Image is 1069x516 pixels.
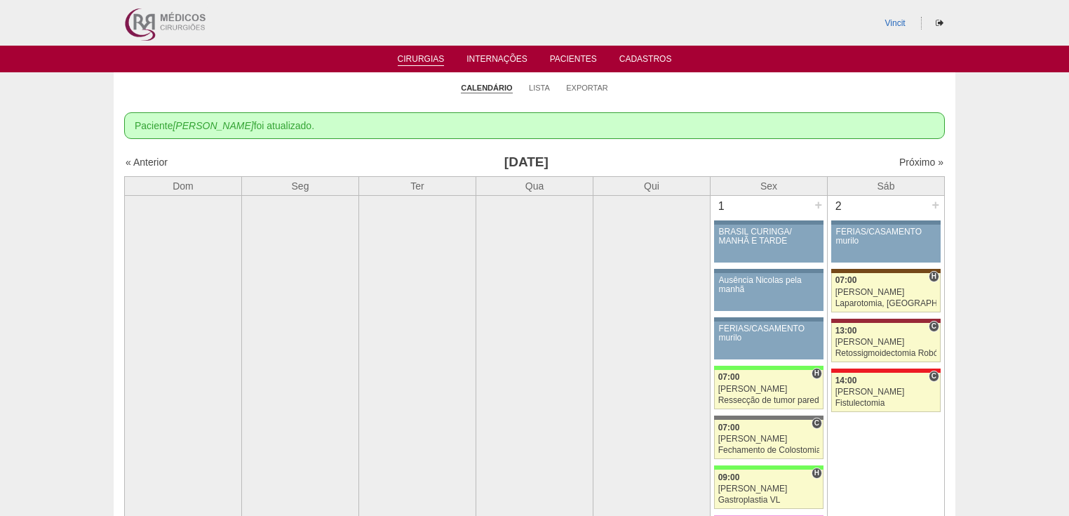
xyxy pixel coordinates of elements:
[836,227,936,246] div: FÉRIAS/CASAMENTO murilo
[831,225,941,263] a: FÉRIAS/CASAMENTO murilo
[124,112,945,139] div: Paciente foi atualizado.
[398,54,445,66] a: Cirurgias
[714,322,823,359] a: FÉRIAS/CASAMENTO murilo
[831,373,941,412] a: C 14:00 [PERSON_NAME] Fistulectomia
[812,368,822,379] span: Hospital
[831,269,941,273] div: Key: Santa Joana
[719,276,819,294] div: Ausência Nicolas pela manhã
[714,470,823,509] a: H 09:00 [PERSON_NAME] Gastroplastia VL
[718,496,820,505] div: Gastroplastia VL
[714,220,823,225] div: Key: Aviso
[885,18,906,28] a: Vincit
[831,319,941,323] div: Key: Sírio Libanês
[835,288,937,297] div: [PERSON_NAME]
[718,446,820,455] div: Fechamento de Colostomia ou Enterostomia
[718,372,740,382] span: 07:00
[835,399,937,408] div: Fistulectomia
[835,299,937,308] div: Laparotomia, [GEOGRAPHIC_DATA], Drenagem, Bridas
[831,273,941,312] a: H 07:00 [PERSON_NAME] Laparotomia, [GEOGRAPHIC_DATA], Drenagem, Bridas
[711,176,828,195] th: Sex
[714,465,823,470] div: Key: Brasil
[899,157,943,168] a: Próximo »
[835,376,857,385] span: 14:00
[714,366,823,370] div: Key: Brasil
[835,275,857,285] span: 07:00
[714,420,823,459] a: C 07:00 [PERSON_NAME] Fechamento de Colostomia ou Enterostomia
[828,176,945,195] th: Sáb
[718,472,740,482] span: 09:00
[476,176,593,195] th: Qua
[466,54,527,68] a: Internações
[714,273,823,311] a: Ausência Nicolas pela manhã
[718,484,820,494] div: [PERSON_NAME]
[461,83,512,93] a: Calendário
[835,388,937,397] div: [PERSON_NAME]
[936,19,943,27] i: Sair
[718,396,820,405] div: Ressecção de tumor parede abdominal pélvica
[719,227,819,246] div: BRASIL CURINGA/ MANHÃ E TARDE
[714,370,823,409] a: H 07:00 [PERSON_NAME] Ressecção de tumor parede abdominal pélvica
[566,83,608,93] a: Exportar
[711,196,732,217] div: 1
[929,196,941,214] div: +
[828,196,849,217] div: 2
[718,385,820,394] div: [PERSON_NAME]
[714,317,823,322] div: Key: Aviso
[529,83,550,93] a: Lista
[929,371,939,382] span: Consultório
[322,152,731,173] h3: [DATE]
[173,120,253,131] em: [PERSON_NAME]
[126,157,168,168] a: « Anterior
[812,468,822,479] span: Hospital
[929,321,939,332] span: Consultório
[812,196,824,214] div: +
[359,176,476,195] th: Ter
[125,176,242,195] th: Dom
[593,176,711,195] th: Qui
[242,176,359,195] th: Seg
[835,338,937,347] div: [PERSON_NAME]
[719,324,819,343] div: FÉRIAS/CASAMENTO murilo
[619,54,672,68] a: Cadastros
[718,423,740,432] span: 07:00
[929,271,939,282] span: Hospital
[835,326,857,336] span: 13:00
[718,435,820,444] div: [PERSON_NAME]
[831,369,941,373] div: Key: Assunção
[831,323,941,362] a: C 13:00 [PERSON_NAME] Retossigmoidectomia Robótica
[812,418,822,429] span: Consultório
[550,54,597,68] a: Pacientes
[835,349,937,358] div: Retossigmoidectomia Robótica
[714,416,823,420] div: Key: Santa Catarina
[714,269,823,273] div: Key: Aviso
[831,220,941,225] div: Key: Aviso
[714,225,823,263] a: BRASIL CURINGA/ MANHÃ E TARDE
